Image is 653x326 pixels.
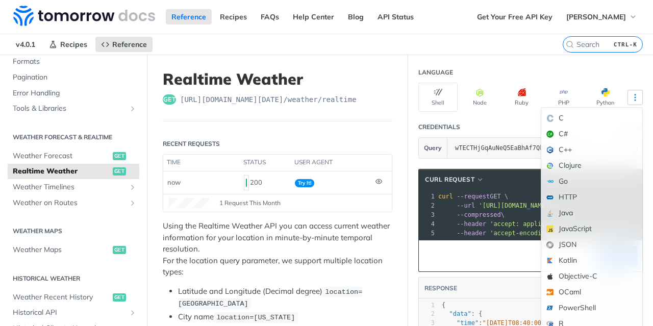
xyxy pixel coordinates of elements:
span: get [113,152,126,160]
span: --request [457,193,490,200]
a: FAQs [255,9,285,24]
span: Weather on Routes [13,198,126,208]
a: Historical APIShow subpages for Historical API [8,305,139,320]
span: \ [438,220,589,228]
svg: Search [566,40,574,48]
span: Historical API [13,308,126,318]
button: RESPONSE [424,283,458,293]
div: JavaScript [541,221,642,237]
span: --header [457,230,486,237]
div: HTTP [541,189,642,205]
div: 2 [419,201,436,210]
a: Pagination [8,70,139,85]
div: C++ [541,142,642,158]
span: curl [438,193,453,200]
span: { [442,302,445,309]
a: Tools & LibrariesShow subpages for Tools & Libraries [8,101,139,116]
div: C# [541,126,642,142]
span: get [163,94,176,105]
a: Error Handling [8,86,139,101]
span: 1 Request This Month [219,198,281,208]
button: cURL Request [421,174,488,185]
div: PowerShell [541,300,642,316]
div: 1 [419,301,435,310]
input: apikey [450,138,629,158]
span: Weather Timelines [13,182,126,192]
span: Recipes [60,40,87,49]
span: "data" [449,310,471,317]
th: user agent [291,155,371,171]
span: Reference [112,40,147,49]
div: Recent Requests [163,139,220,148]
canvas: Line Graph [168,198,209,208]
a: Reference [95,37,153,52]
div: 2 [419,310,435,318]
span: now [167,178,181,186]
li: City name [178,311,392,323]
button: Shell [418,83,458,112]
div: 1 [419,192,436,201]
button: Ruby [502,83,541,112]
div: OCaml [541,284,642,300]
button: [PERSON_NAME] [561,9,643,24]
h2: Weather Maps [8,227,139,236]
a: Weather TimelinesShow subpages for Weather Timelines [8,180,139,195]
span: \ [438,211,505,218]
button: PHP [544,83,583,112]
span: : { [442,310,483,317]
th: status [240,155,291,171]
a: Get Your Free API Key [471,9,558,24]
div: JSON [541,237,642,253]
button: Copy to clipboard [424,248,438,264]
span: Weather Recent History [13,292,110,303]
span: Realtime Weather [13,166,110,177]
span: Weather Maps [13,245,110,255]
div: Credentials [418,122,460,132]
a: Weather Mapsget [8,242,139,258]
span: Try It! [295,179,314,187]
h1: Realtime Weather [163,70,392,88]
span: --compressed [457,211,501,218]
kbd: CTRL-K [611,39,640,49]
p: Using the Realtime Weather API you can access current weather information for your location in mi... [163,220,392,278]
div: Language [418,68,453,77]
span: get [113,167,126,175]
div: 5 [419,229,436,238]
span: location=[US_STATE] [216,314,295,321]
div: Clojure [541,158,642,173]
div: C [541,110,642,126]
div: Go [541,173,642,189]
div: Objective-C [541,268,642,284]
h2: Historical Weather [8,274,139,283]
a: Help Center [287,9,340,24]
span: 'accept: application/json' [490,220,586,228]
a: Recipes [214,9,253,24]
span: \ [438,202,579,209]
a: Blog [342,9,369,24]
div: Kotlin [541,253,642,268]
a: Weather on RoutesShow subpages for Weather on Routes [8,195,139,211]
button: Query [419,138,447,158]
span: Formats [13,57,137,67]
span: 200 [246,179,247,187]
div: 4 [419,219,436,229]
span: get [113,293,126,302]
a: API Status [372,9,419,24]
button: Show subpages for Weather Timelines [129,183,137,191]
div: 200 [244,174,287,191]
div: Java [541,205,642,221]
h2: Weather Forecast & realtime [8,133,139,142]
a: Weather Forecastget [8,148,139,164]
a: Recipes [43,37,93,52]
button: Python [586,83,625,112]
a: Reference [166,9,212,24]
button: Node [460,83,499,112]
button: Show subpages for Historical API [129,309,137,317]
span: [PERSON_NAME] [566,12,626,21]
button: Show subpages for Tools & Libraries [129,105,137,113]
span: Query [424,143,442,153]
span: 'accept-encoding: deflate, gzip, br' [490,230,622,237]
span: GET \ [438,193,508,200]
a: Realtime Weatherget [8,164,139,179]
span: Pagination [13,72,137,83]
